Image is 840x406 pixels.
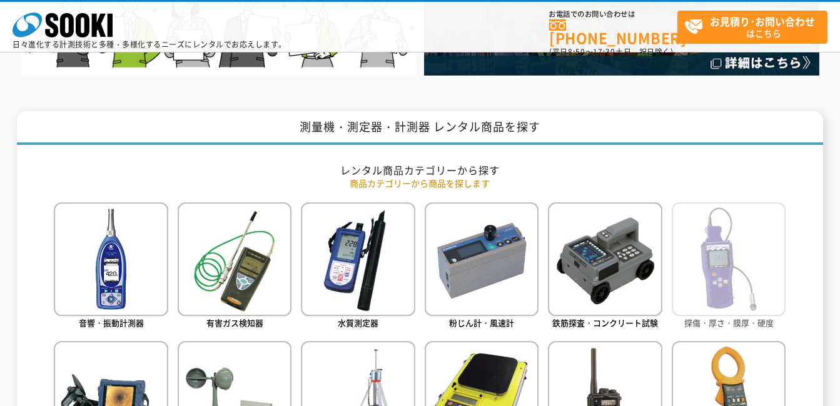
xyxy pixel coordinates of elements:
a: 水質測定器 [301,202,415,332]
a: 鉄筋探査・コンクリート試験 [548,202,662,332]
a: 粉じん計・風速計 [425,202,539,332]
span: 探傷・厚さ・膜厚・硬度 [684,317,774,329]
h1: 測量機・測定器・計測器 レンタル商品を探す [17,111,823,146]
span: はこちら [684,11,827,42]
span: 有害ガス検知器 [206,317,263,329]
a: 有害ガス検知器 [178,202,291,332]
span: 粉じん計・風速計 [449,317,514,329]
a: 探傷・厚さ・膜厚・硬度 [672,202,786,332]
span: 水質測定器 [338,317,378,329]
span: 鉄筋探査・コンクリート試験 [552,317,658,329]
img: 水質測定器 [301,202,415,316]
img: 有害ガス検知器 [178,202,291,316]
span: 音響・振動計測器 [79,317,144,329]
a: [PHONE_NUMBER] [549,19,677,45]
a: お見積り･お問い合わせはこちら [677,11,827,44]
p: 商品カテゴリーから商品を探します [54,177,786,190]
strong: お見積り･お問い合わせ [710,14,815,29]
img: 音響・振動計測器 [54,202,168,316]
h2: レンタル商品カテゴリーから探す [54,164,786,177]
span: お電話でのお問い合わせは [549,11,677,18]
span: (平日 ～ 土日、祝日除く) [549,46,673,57]
img: 鉄筋探査・コンクリート試験 [548,202,662,316]
img: 探傷・厚さ・膜厚・硬度 [672,202,786,316]
img: 粉じん計・風速計 [425,202,539,316]
p: 日々進化する計測技術と多種・多様化するニーズにレンタルでお応えします。 [13,41,286,48]
span: 17:30 [593,46,615,57]
span: 8:50 [568,46,585,57]
a: 音響・振動計測器 [54,202,168,332]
